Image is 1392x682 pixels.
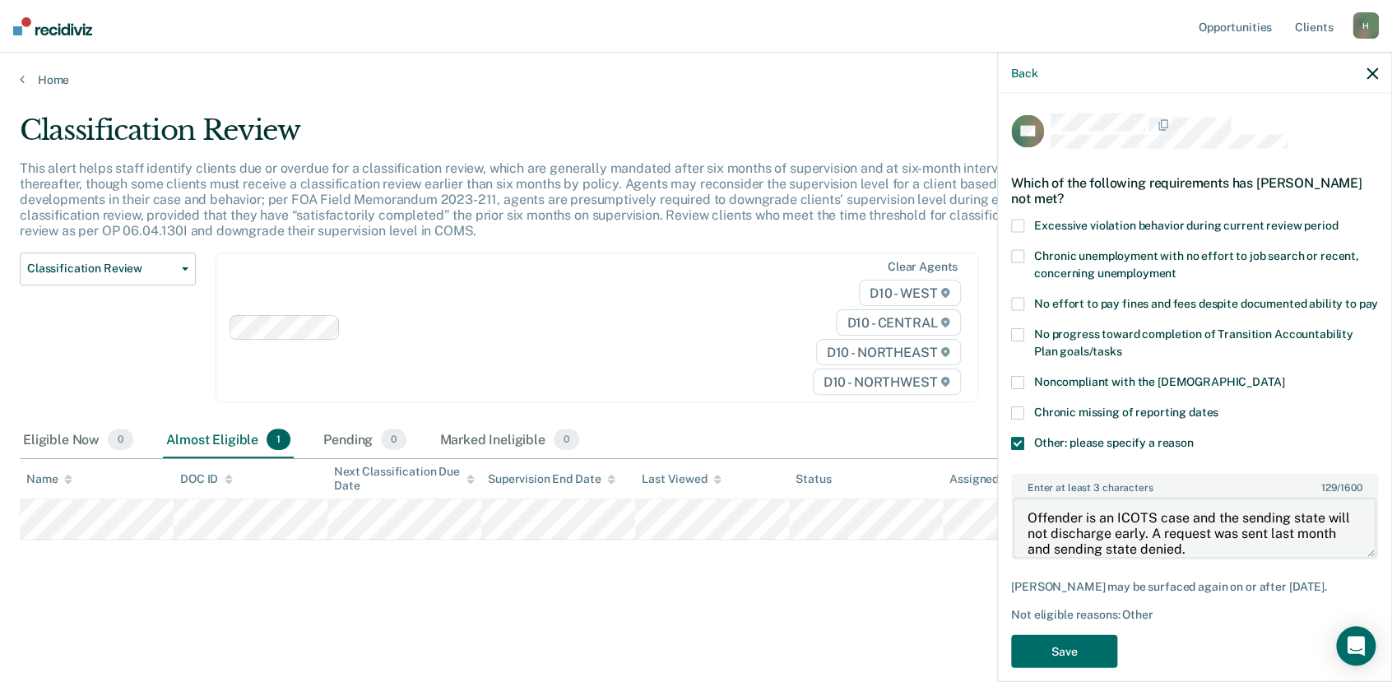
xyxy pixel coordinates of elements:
[1034,406,1218,419] span: Chronic missing of reporting dates
[816,339,961,365] span: D10 - NORTHEAST
[320,422,410,458] div: Pending
[1013,476,1376,494] label: Enter at least 3 characters
[1011,580,1378,594] div: [PERSON_NAME] may be surfaced again on or after [DATE].
[20,72,1372,87] a: Home
[1011,607,1378,621] div: Not eligible reasons: Other
[888,260,958,274] div: Clear agents
[267,429,290,450] span: 1
[1320,482,1362,494] span: / 1600
[436,422,582,458] div: Marked Ineligible
[20,160,1028,239] p: This alert helps staff identify clients due or overdue for a classification review, which are gen...
[1011,162,1378,220] div: Which of the following requirements has [PERSON_NAME] not met?
[1011,66,1037,80] button: Back
[1011,634,1117,668] button: Save
[27,262,175,276] span: Classification Review
[642,472,722,486] div: Last Viewed
[20,114,1064,160] div: Classification Review
[1320,482,1337,494] span: 129
[334,465,475,493] div: Next Classification Due Date
[1336,626,1376,666] div: Open Intercom Messenger
[1034,375,1284,388] span: Noncompliant with the [DEMOGRAPHIC_DATA]
[1034,327,1353,358] span: No progress toward completion of Transition Accountability Plan goals/tasks
[949,472,1027,486] div: Assigned to
[1353,12,1379,39] div: H
[813,369,961,395] span: D10 - NORTHWEST
[836,309,961,336] span: D10 - CENTRAL
[381,429,406,450] span: 0
[1013,497,1376,558] textarea: Offender is an ICOTS case and the sending state will not discharge early. A request was sent last...
[1034,249,1359,280] span: Chronic unemployment with no effort to job search or recent, concerning unemployment
[554,429,579,450] span: 0
[1034,219,1338,232] span: Excessive violation behavior during current review period
[859,280,961,306] span: D10 - WEST
[488,472,615,486] div: Supervision End Date
[796,472,831,486] div: Status
[1034,297,1378,310] span: No effort to pay fines and fees despite documented ability to pay
[26,472,72,486] div: Name
[13,17,92,35] img: Recidiviz
[108,429,133,450] span: 0
[163,422,294,458] div: Almost Eligible
[180,472,233,486] div: DOC ID
[20,422,137,458] div: Eligible Now
[1034,436,1194,449] span: Other: please specify a reason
